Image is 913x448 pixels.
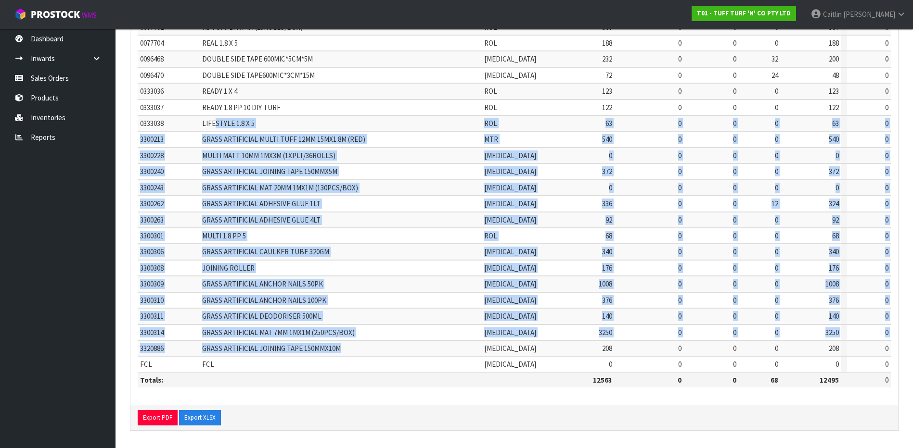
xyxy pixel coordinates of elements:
span: 0 [775,231,778,240]
span: [PERSON_NAME] [843,10,895,19]
span: 0 [678,328,682,337]
span: 122 [829,103,839,112]
span: 0 [885,119,888,128]
span: GRASS ARTIFICIAL MULTI TUFF 12MM 15MX1.8M (RED) [202,135,365,144]
span: [MEDICAL_DATA] [484,54,536,63]
span: 0 [678,71,682,80]
span: 0 [836,183,839,192]
span: 0 [775,151,778,160]
span: 3300306 [140,247,164,256]
span: 63 [605,119,612,128]
span: 0 [733,23,736,32]
strong: 0 [733,375,736,385]
span: REAL 1.8 X 5 [202,38,238,48]
span: 1008 [599,279,612,288]
span: 0 [678,296,682,305]
span: 0 [885,231,888,240]
span: 0 [678,247,682,256]
img: cube-alt.png [14,8,26,20]
span: ProStock [31,8,80,21]
span: 188 [829,38,839,48]
span: 0 [678,103,682,112]
span: [MEDICAL_DATA] [484,151,536,160]
span: [MEDICAL_DATA] [484,247,536,256]
span: 0 [678,38,682,48]
span: [MEDICAL_DATA] [484,215,536,224]
span: 0 [678,279,682,288]
span: 32 [772,54,778,63]
span: 188 [602,38,612,48]
span: [MEDICAL_DATA] [484,360,536,369]
span: 0 [678,344,682,353]
span: 0 [775,135,778,144]
span: FCL [140,360,152,369]
span: GRASS ARTIFICIAL ANCHOR NAILS 100PK [202,296,326,305]
span: 0 [678,263,682,273]
span: DOUBLE SIDE TAPE 600MIC*5CM*5M [202,54,313,63]
span: 0 [885,38,888,48]
span: 540 [829,135,839,144]
span: 0 [885,296,888,305]
span: 0096468 [140,54,164,63]
span: 0 [678,360,682,369]
span: 0 [885,151,888,160]
span: 367 [602,23,612,32]
span: 0 [678,311,682,321]
span: 0 [885,247,888,256]
span: 0 [885,135,888,144]
span: 0 [678,199,682,208]
span: 0 [733,215,736,224]
span: 0 [609,151,612,160]
span: 0 [885,71,888,80]
span: 3320886 [140,344,164,353]
span: GRASS ARTIFICIAL ADHESIVE GLUE 1LT [202,199,321,208]
button: Export XLSX [179,410,221,425]
span: 3300308 [140,263,164,273]
span: MULTI MATT 10MM 1MX3M (1XPLT/36ROLLS) [202,151,335,160]
span: 0 [609,360,612,369]
span: [MEDICAL_DATA] [484,296,536,305]
span: 3300309 [140,279,164,288]
span: 340 [602,247,612,256]
strong: 12495 [820,375,839,385]
span: ROL [484,119,497,128]
span: 92 [832,215,839,224]
span: 0 [733,247,736,256]
span: 0 [885,215,888,224]
strong: 68 [771,375,778,385]
span: 0 [885,279,888,288]
span: 68 [832,231,839,240]
span: 0333036 [140,87,164,96]
span: ROL [484,231,497,240]
span: READY 1.8 PP 10 DIY TURF [202,103,281,112]
span: GRASS ARTIFICIAL MAT 7MM 1MX1M (250PCS/BOX) [202,328,355,337]
span: 336 [602,199,612,208]
span: 0 [775,328,778,337]
span: 140 [829,311,839,321]
span: 324 [829,199,839,208]
span: 372 [829,167,839,176]
span: 0 [733,263,736,273]
span: 0096470 [140,71,164,80]
span: 3300213 [140,135,164,144]
span: 0 [885,311,888,321]
span: MTR [484,135,498,144]
span: 0 [733,103,736,112]
span: 0 [775,344,778,353]
span: JOINING ROLLER [202,263,255,273]
span: 0 [885,375,888,385]
span: 0 [775,38,778,48]
span: 0 [733,199,736,208]
span: 24 [772,71,778,80]
span: 0 [678,151,682,160]
span: 0 [885,54,888,63]
span: 0 [733,360,736,369]
span: 176 [602,263,612,273]
span: [MEDICAL_DATA] [484,71,536,80]
span: 0 [885,199,888,208]
strong: T01 - TUFF TURF 'N' CO PTY LTD [697,9,791,17]
span: 3300243 [140,183,164,192]
span: 0 [775,247,778,256]
span: 1008 [825,279,839,288]
span: 0 [733,279,736,288]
